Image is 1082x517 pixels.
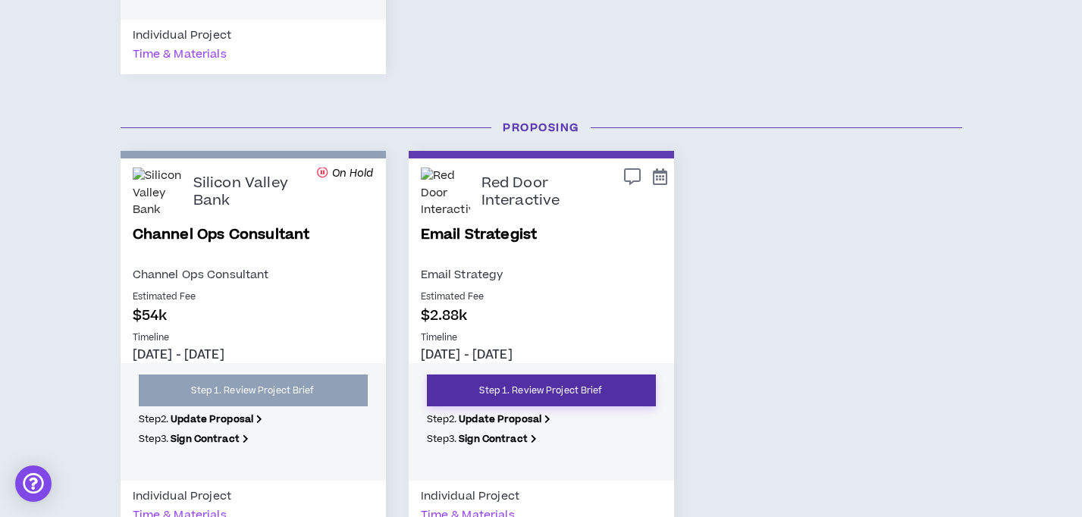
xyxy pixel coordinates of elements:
[427,412,656,426] p: Step 2 .
[133,168,182,217] img: Silicon Valley Bank
[133,290,374,304] p: Estimated Fee
[133,487,232,506] div: Individual Project
[133,265,374,284] p: Channel Ops Consultant
[421,487,520,506] div: Individual Project
[133,224,374,265] a: Channel Ops Consultant
[421,331,662,345] p: Timeline
[15,465,52,502] div: Open Intercom Messenger
[421,346,662,363] p: [DATE] - [DATE]
[427,374,656,406] a: Step 1. Review Project Brief
[139,432,368,446] p: Step 3 .
[421,305,662,326] p: $2.88k
[193,175,300,209] p: Silicon Valley Bank
[481,175,588,209] p: Red Door Interactive
[427,432,656,446] p: Step 3 .
[421,168,470,217] img: Red Door Interactive
[139,412,368,426] p: Step 2 .
[459,432,528,446] b: Sign Contract
[109,120,974,136] h3: Proposing
[459,412,541,426] b: Update Proposal
[133,331,374,345] p: Timeline
[133,26,232,45] div: Individual Project
[133,346,374,363] p: [DATE] - [DATE]
[133,45,227,64] div: Time & Materials
[421,224,662,265] a: Email Strategist
[421,290,662,304] p: Estimated Fee
[171,412,253,426] b: Update Proposal
[139,374,368,406] a: Step 1. Review Project Brief
[171,432,240,446] b: Sign Contract
[133,305,374,326] p: $54k
[421,265,662,284] p: Email Strategy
